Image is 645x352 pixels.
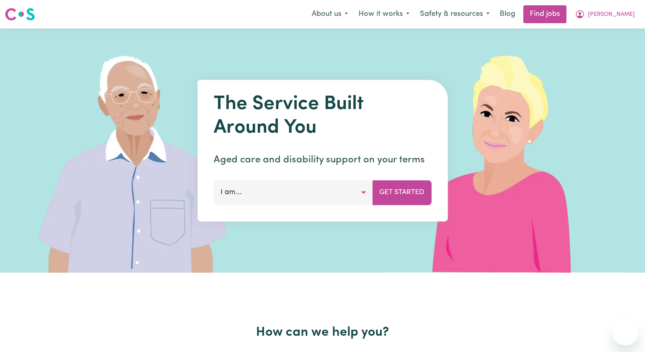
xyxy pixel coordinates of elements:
[214,180,373,205] button: I am...
[5,7,35,22] img: Careseekers logo
[523,5,566,23] a: Find jobs
[495,5,520,23] a: Blog
[415,6,495,23] button: Safety & resources
[5,5,35,24] a: Careseekers logo
[588,10,635,19] span: [PERSON_NAME]
[372,180,431,205] button: Get Started
[353,6,415,23] button: How it works
[214,93,431,140] h1: The Service Built Around You
[612,319,638,345] iframe: Button to launch messaging window
[570,6,640,23] button: My Account
[306,6,353,23] button: About us
[214,153,431,167] p: Aged care and disability support on your terms
[59,325,586,340] h2: How can we help you?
